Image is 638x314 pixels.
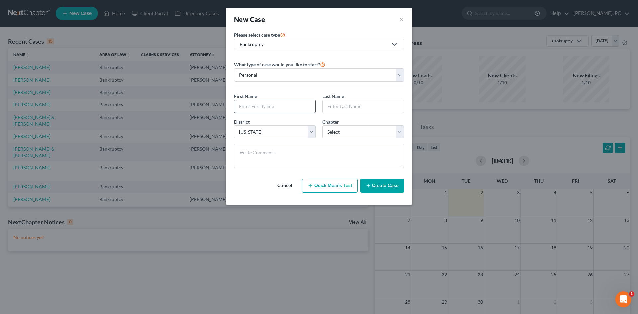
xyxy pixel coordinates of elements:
[234,93,257,99] span: First Name
[270,179,299,192] button: Cancel
[302,179,358,193] button: Quick Means Test
[322,119,339,125] span: Chapter
[234,119,250,125] span: District
[629,291,634,297] span: 1
[399,15,404,24] button: ×
[240,41,388,48] div: Bankruptcy
[234,32,280,38] span: Please select case type
[360,179,404,193] button: Create Case
[323,100,404,113] input: Enter Last Name
[234,100,315,113] input: Enter First Name
[615,291,631,307] iframe: Intercom live chat
[322,93,344,99] span: Last Name
[234,15,265,23] strong: New Case
[234,60,325,68] label: What type of case would you like to start?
